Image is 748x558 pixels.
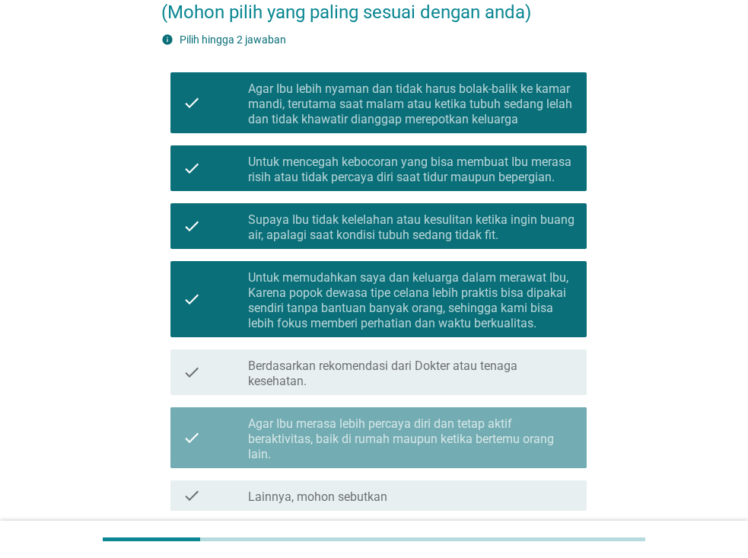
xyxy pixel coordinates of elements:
label: Pilih hingga 2 jawaban [180,33,286,46]
label: Lainnya, mohon sebutkan [248,489,387,505]
label: Untuk memudahkan saya dan keluarga dalam merawat Ibu, Karena popok dewasa tipe celana lebih prakt... [248,270,575,331]
i: check [183,209,201,243]
i: check [183,413,201,462]
label: Agar Ibu merasa lebih percaya diri dan tetap aktif beraktivitas, baik di rumah maupun ketika bert... [248,416,575,462]
i: check [183,78,201,127]
i: info [161,33,173,46]
label: Supaya Ibu tidak kelelahan atau kesulitan ketika ingin buang air, apalagi saat kondisi tubuh seda... [248,212,575,243]
label: Untuk mencegah kebocoran yang bisa membuat Ibu merasa risih atau tidak percaya diri saat tidur ma... [248,155,575,185]
i: check [183,486,201,505]
i: check [183,356,201,389]
label: Berdasarkan rekomendasi dari Dokter atau tenaga kesehatan. [248,359,575,389]
i: check [183,151,201,185]
label: Agar Ibu lebih nyaman dan tidak harus bolak-balik ke kamar mandi, terutama saat malam atau ketika... [248,81,575,127]
i: check [183,267,201,331]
